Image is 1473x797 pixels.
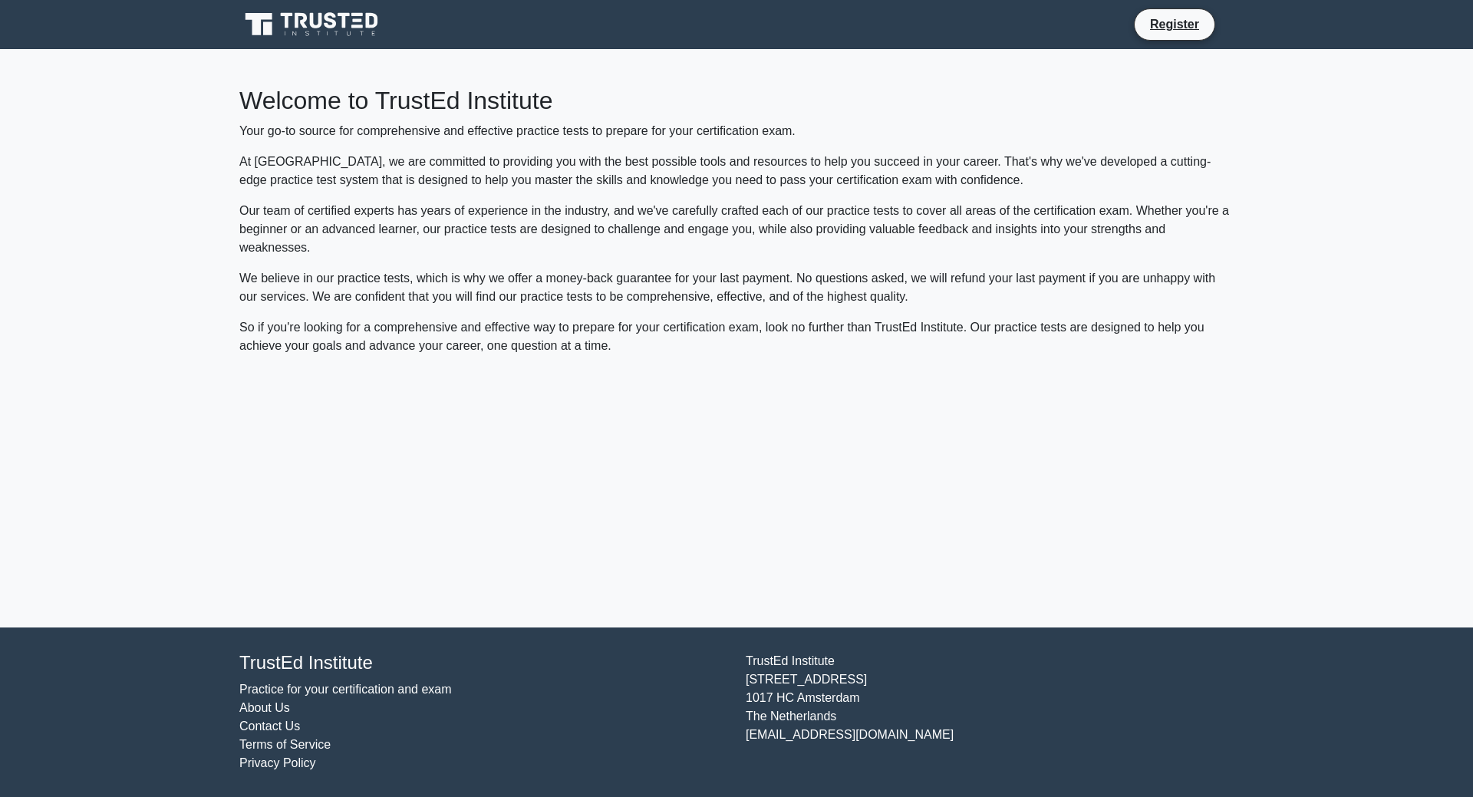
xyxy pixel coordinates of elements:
p: We believe in our practice tests, which is why we offer a money-back guarantee for your last paym... [239,269,1234,306]
a: Privacy Policy [239,756,316,769]
a: Practice for your certification and exam [239,683,452,696]
h2: Welcome to TrustEd Institute [239,86,1234,115]
p: At [GEOGRAPHIC_DATA], we are committed to providing you with the best possible tools and resource... [239,153,1234,189]
p: So if you're looking for a comprehensive and effective way to prepare for your certification exam... [239,318,1234,355]
a: Contact Us [239,720,300,733]
a: Register [1141,15,1208,34]
h4: TrustEd Institute [239,652,727,674]
p: Your go-to source for comprehensive and effective practice tests to prepare for your certificatio... [239,122,1234,140]
div: TrustEd Institute [STREET_ADDRESS] 1017 HC Amsterdam The Netherlands [EMAIL_ADDRESS][DOMAIN_NAME] [736,652,1243,772]
p: Our team of certified experts has years of experience in the industry, and we've carefully crafte... [239,202,1234,257]
a: About Us [239,701,290,714]
a: Terms of Service [239,738,331,751]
